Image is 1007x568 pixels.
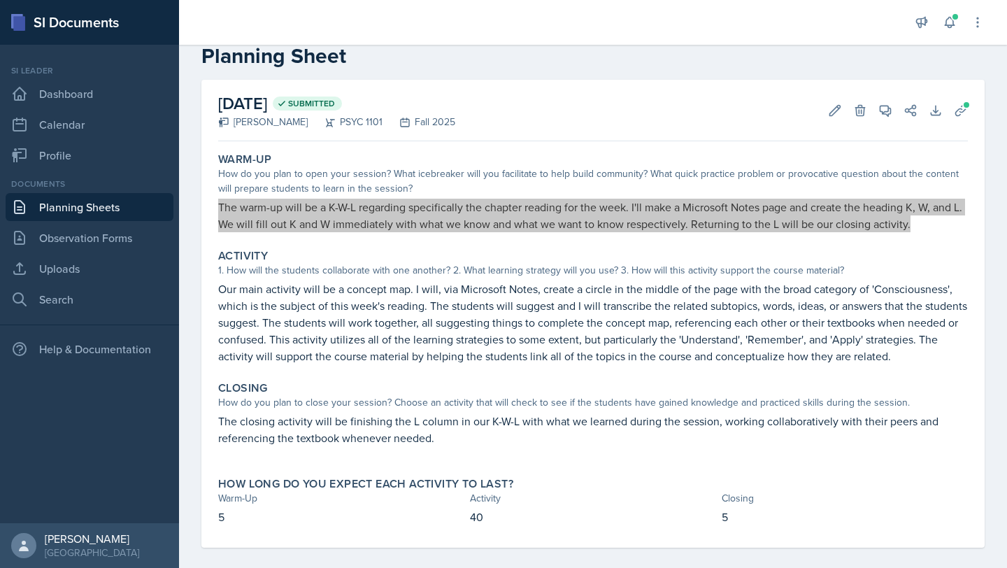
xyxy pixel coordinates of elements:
[6,80,173,108] a: Dashboard
[470,491,716,506] div: Activity
[218,381,268,395] label: Closing
[6,111,173,139] a: Calendar
[218,413,968,446] p: The closing activity will be finishing the L column in our K-W-L with what we learned during the ...
[218,166,968,196] div: How do you plan to open your session? What icebreaker will you facilitate to help build community...
[218,115,308,129] div: [PERSON_NAME]
[218,263,968,278] div: 1. How will the students collaborate with one another? 2. What learning strategy will you use? 3....
[218,509,464,525] p: 5
[6,64,173,77] div: Si leader
[722,509,968,525] p: 5
[218,491,464,506] div: Warm-Up
[45,546,139,560] div: [GEOGRAPHIC_DATA]
[201,43,985,69] h2: Planning Sheet
[218,152,272,166] label: Warm-Up
[45,532,139,546] div: [PERSON_NAME]
[6,193,173,221] a: Planning Sheets
[308,115,383,129] div: PSYC 1101
[218,281,968,364] p: Our main activity will be a concept map. I will, via Microsoft Notes, create a circle in the midd...
[288,98,335,109] span: Submitted
[6,335,173,363] div: Help & Documentation
[218,395,968,410] div: How do you plan to close your session? Choose an activity that will check to see if the students ...
[6,178,173,190] div: Documents
[6,255,173,283] a: Uploads
[470,509,716,525] p: 40
[218,199,968,232] p: The warm-up will be a K-W-L regarding specifically the chapter reading for the week. I'll make a ...
[218,477,513,491] label: How long do you expect each activity to last?
[218,249,268,263] label: Activity
[218,91,455,116] h2: [DATE]
[383,115,455,129] div: Fall 2025
[6,141,173,169] a: Profile
[722,491,968,506] div: Closing
[6,224,173,252] a: Observation Forms
[6,285,173,313] a: Search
